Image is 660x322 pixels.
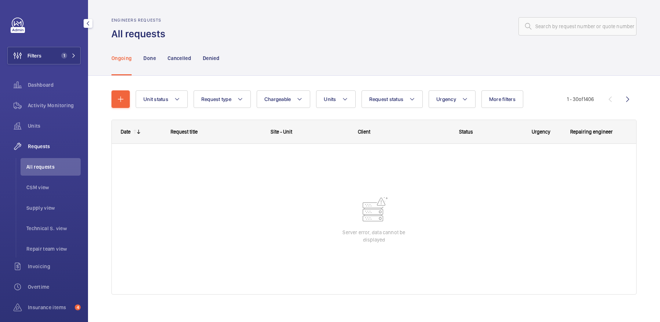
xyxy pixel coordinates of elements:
h2: Engineers requests [111,18,170,23]
span: 4 [75,304,81,310]
h1: All requests [111,27,170,41]
button: Request status [362,90,423,108]
span: Insurance items [28,304,72,311]
span: Request type [201,96,231,102]
button: Filters1 [7,47,81,64]
input: Search by request number or quote number [518,17,637,35]
button: Chargeable [257,90,311,108]
span: Repair team view [26,245,81,252]
p: Denied [203,55,219,62]
span: of [579,96,583,102]
span: Chargeable [264,96,291,102]
span: CSM view [26,184,81,191]
span: Urgency [436,96,456,102]
span: Technical S. view [26,225,81,232]
span: Invoicing [28,263,81,270]
span: Request status [369,96,404,102]
span: Request title [170,129,198,135]
span: Units [324,96,336,102]
p: Done [143,55,155,62]
span: All requests [26,163,81,171]
span: Client [358,129,370,135]
span: Dashboard [28,81,81,89]
span: 1 - 30 1406 [567,97,594,102]
span: Units [28,122,81,130]
span: Activity Monitoring [28,102,81,109]
span: Unit status [143,96,168,102]
span: Urgency [532,129,550,135]
div: Date [121,129,131,135]
span: Overtime [28,283,81,291]
button: More filters [481,90,523,108]
span: Requests [28,143,81,150]
p: Ongoing [111,55,132,62]
span: 1 [61,53,67,59]
span: Repairing engineer [570,129,613,135]
p: Cancelled [168,55,191,62]
button: Unit status [136,90,188,108]
span: Site - Unit [271,129,292,135]
button: Urgency [429,90,476,108]
button: Request type [194,90,251,108]
button: Units [316,90,355,108]
span: Supply view [26,204,81,211]
span: Status [459,129,473,135]
span: Filters [27,52,41,59]
span: More filters [489,96,516,102]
